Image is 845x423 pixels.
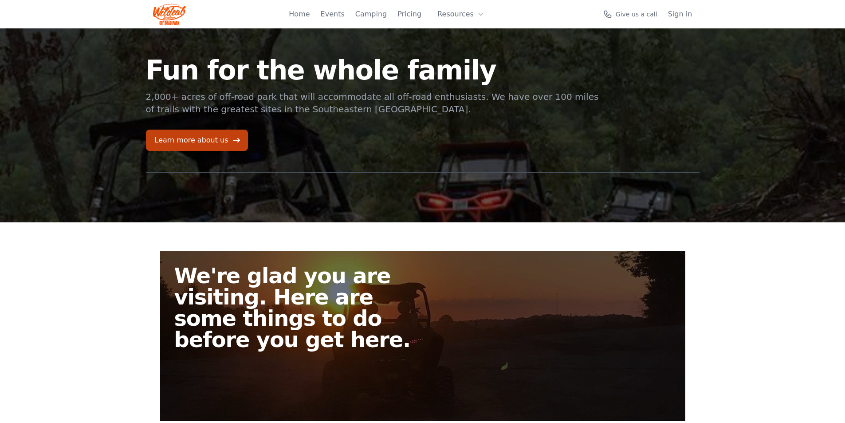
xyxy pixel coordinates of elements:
[668,9,692,20] a: Sign In
[146,130,248,151] a: Learn more about us
[160,251,685,421] a: We're glad you are visiting. Here are some things to do before you get here.
[355,9,387,20] a: Camping
[289,9,310,20] a: Home
[153,4,186,25] img: Wildcat Logo
[174,265,430,350] h2: We're glad you are visiting. Here are some things to do before you get here.
[146,91,600,115] p: 2,000+ acres of off-road park that will accommodate all off-road enthusiasts. We have over 100 mi...
[321,9,345,20] a: Events
[616,10,657,19] span: Give us a call
[603,10,657,19] a: Give us a call
[146,57,600,83] h1: Fun for the whole family
[397,9,421,20] a: Pricing
[432,5,490,23] button: Resources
